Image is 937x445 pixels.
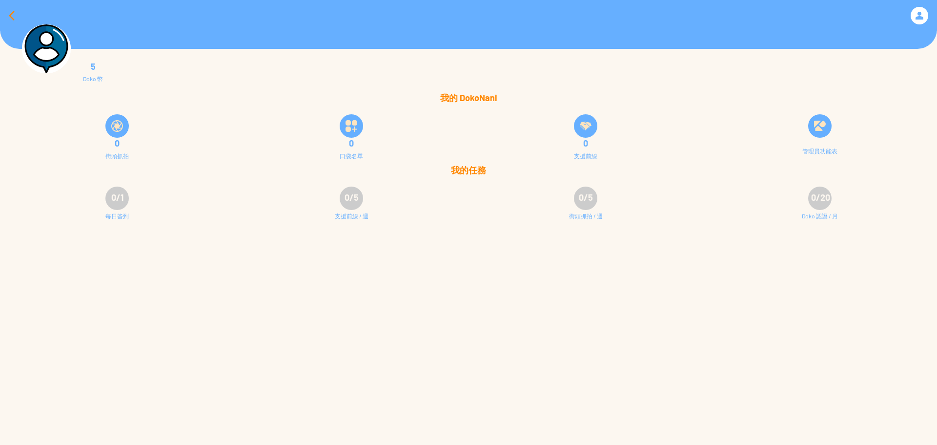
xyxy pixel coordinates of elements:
img: snapShot.svg [111,120,123,132]
span: 0/5 [579,192,593,203]
img: Doko_logo.svg [814,120,826,132]
div: Doko 認證 / 月 [802,212,838,231]
span: 0/20 [811,192,830,203]
div: 0 [6,138,228,148]
img: bucketListIcon.svg [346,120,357,132]
span: 0/1 [111,192,123,203]
div: 0 [240,138,463,148]
div: 支援前線 / 週 [335,212,368,231]
div: 每日簽到 [105,212,129,231]
img: frontLineSupply.svg [580,120,591,132]
div: 管理員功能表 [802,148,837,154]
span: 0/5 [345,192,359,203]
div: 街頭抓拍 / 週 [569,212,603,231]
div: 口袋名單 [340,152,363,159]
img: user.svg [22,24,71,73]
div: 支援前線 [574,152,597,159]
div: Doko 幣 [83,75,103,82]
div: 街頭抓拍 [105,152,129,159]
div: 0 [474,138,697,148]
div: 5 [83,62,103,71]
